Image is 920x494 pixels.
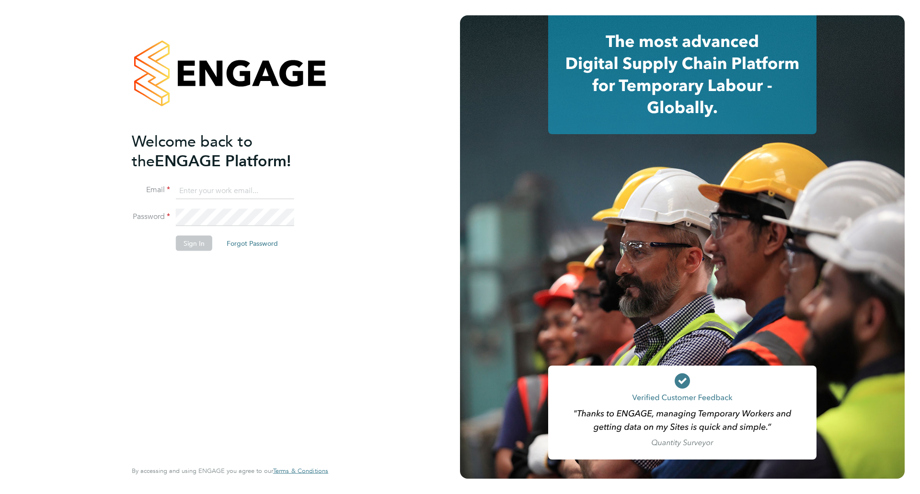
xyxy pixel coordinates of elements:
label: Email [132,185,170,195]
input: Enter your work email... [176,182,294,199]
button: Sign In [176,236,212,251]
span: Terms & Conditions [273,467,328,475]
a: Terms & Conditions [273,467,328,475]
span: Welcome back to the [132,132,253,170]
label: Password [132,212,170,222]
button: Forgot Password [219,236,286,251]
h2: ENGAGE Platform! [132,131,319,171]
span: By accessing and using ENGAGE you agree to our [132,467,328,475]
